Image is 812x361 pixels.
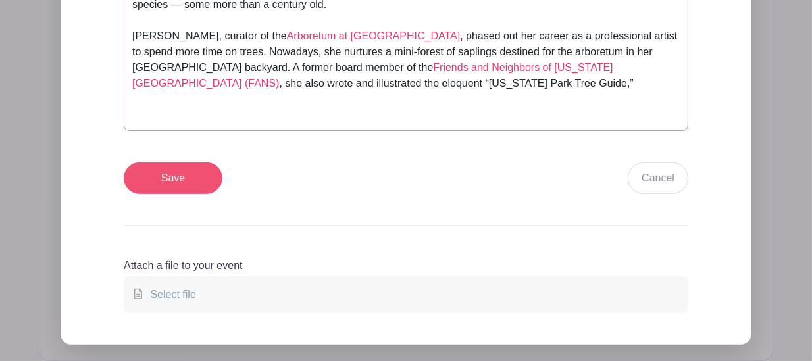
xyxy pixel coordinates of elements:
a: Friends and Neighbors of [US_STATE][GEOGRAPHIC_DATA] (FANS) [132,62,613,89]
input: Save [124,162,222,194]
a: Arboretum at [GEOGRAPHIC_DATA] [287,30,460,41]
span: Select file [145,289,195,300]
a: Cancel [628,162,688,194]
p: Attach a file to your event [124,258,688,274]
